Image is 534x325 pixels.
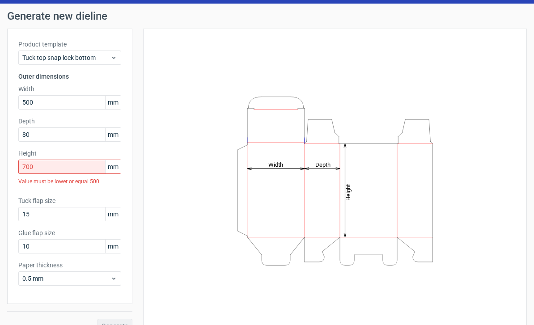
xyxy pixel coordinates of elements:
[105,240,121,253] span: mm
[105,160,121,173] span: mm
[105,128,121,141] span: mm
[18,72,121,81] h3: Outer dimensions
[18,84,121,93] label: Width
[268,161,283,168] tspan: Width
[18,196,121,205] label: Tuck flap size
[105,96,121,109] span: mm
[22,53,110,62] span: Tuck top snap lock bottom
[105,207,121,221] span: mm
[18,149,121,158] label: Height
[22,274,110,283] span: 0.5 mm
[7,11,527,21] h1: Generate new dieline
[345,184,352,200] tspan: Height
[315,161,331,168] tspan: Depth
[18,174,121,189] div: Value must be lower or equal 500
[18,261,121,270] label: Paper thickness
[18,117,121,126] label: Depth
[18,228,121,237] label: Glue flap size
[18,40,121,49] label: Product template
